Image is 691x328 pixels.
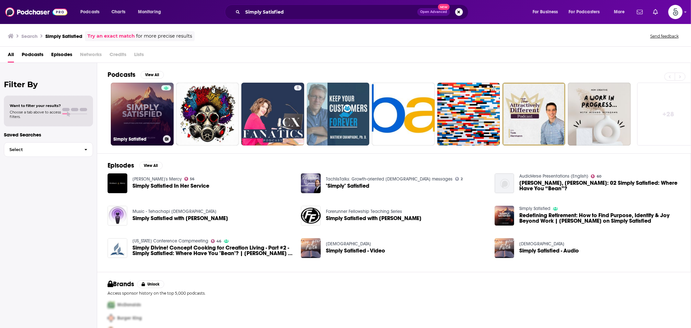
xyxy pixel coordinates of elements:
span: 60 [597,175,601,178]
span: 46 [216,240,221,243]
a: Charts [107,7,129,17]
h3: Simply Satisfied [113,136,160,142]
button: open menu [133,7,169,17]
button: open menu [76,7,108,17]
p: Access sponsor history on the top 5,000 podcasts. [108,291,680,296]
a: Simply Satisfied with Jesus [132,216,228,221]
button: Show profile menu [668,5,683,19]
img: First Pro Logo [105,298,117,311]
span: Open Advanced [420,10,447,14]
a: Simply Satisfied In Her Service [132,183,209,189]
a: "Simply" Satisfied [326,183,369,189]
span: 2 [461,178,463,181]
a: 56 [184,177,195,181]
a: Podchaser - Follow, Share and Rate Podcasts [5,6,67,18]
img: Simply Satisfied In Her Service [108,173,127,193]
img: Nicole Braxton, Vicki Griffin: 02 Simply Satisfied: Where Have You “Bean”? [495,173,514,193]
a: Redefining Retirement: How to Find Purpose, Identity & Joy Beyond Work | Wendy Legett on Simply S... [519,213,680,224]
span: Simply Satisfied with [PERSON_NAME] [326,216,421,221]
a: 5 [241,83,304,146]
h3: Simply Satisfied [45,33,82,39]
span: For Podcasters [569,7,600,17]
span: for more precise results [136,32,192,40]
span: More [614,7,625,17]
div: Search podcasts, credits, & more... [231,5,475,19]
button: Select [4,142,93,157]
a: Southview Baptist Church [326,241,371,247]
span: Logged in as Spiral5-G2 [668,5,683,19]
a: 46 [211,239,222,243]
span: Episodes [51,49,72,63]
a: Show notifications dropdown [651,6,661,18]
img: User Profile [668,5,683,19]
a: Music - Tehachapi Church of the Nazarene [132,209,216,214]
a: Krishna's Mercy [132,176,182,182]
h2: Filter By [4,80,93,89]
img: Simply Satisfied with Jesus [301,206,321,226]
span: Redefining Retirement: How to Find Purpose, Identity & Joy Beyond Work | [PERSON_NAME] on Simply ... [519,213,680,224]
span: Monitoring [138,7,161,17]
span: Credits [109,49,126,63]
a: Try an exact match [87,32,135,40]
input: Search podcasts, credits, & more... [243,7,417,17]
span: Lists [134,49,144,63]
a: Southview Baptist Church [519,241,564,247]
button: Send feedback [648,33,681,39]
img: Simply Divine! Concept Cooking for Creation Living - Part #2 - Simply Satisfied: Where Have You "... [108,238,127,258]
a: Podcasts [22,49,43,63]
img: "Simply" Satisfied [301,173,321,193]
a: Simply Divine! Concept Cooking for Creation Living - Part #2 - Simply Satisfied: Where Have You "... [132,245,294,256]
a: Michigan Conference Campmeeting [132,238,208,244]
h2: Brands [108,280,134,288]
h3: Search [21,33,38,39]
a: Nicole Braxton, Vicki Griffin: 02 Simply Satisfied: Where Have You “Bean”? [519,180,680,191]
span: 5 [297,85,299,91]
span: 56 [190,178,194,181]
span: Choose a tab above to access filters. [10,110,61,119]
span: Networks [80,49,102,63]
button: View All [141,71,164,79]
a: PodcastsView All [108,71,164,79]
a: Simply Satisfied - Video [326,248,385,253]
img: Second Pro Logo [105,311,117,325]
a: 2 [455,177,463,181]
a: EpisodesView All [108,161,163,170]
img: Redefining Retirement: How to Find Purpose, Identity & Joy Beyond Work | Wendy Legett on Simply S... [495,206,514,226]
span: Burger King [117,315,142,321]
a: Forerunner Fellowship Teaching Series [326,209,402,214]
img: Simply Satisfied - Audio [495,238,514,258]
span: Podcasts [80,7,99,17]
a: Simply Satisfied [519,206,550,211]
a: 60 [591,174,601,178]
button: open menu [528,7,566,17]
a: Simply Satisfied - Audio [519,248,579,253]
a: Simply Satisfied - Video [301,238,321,258]
span: For Business [533,7,558,17]
a: Simply Satisfied [111,83,174,146]
a: All [8,49,14,63]
a: 5 [294,85,302,90]
h2: Episodes [108,161,134,170]
a: Simply Satisfied with Jesus [108,206,127,226]
span: Charts [111,7,125,17]
button: View All [139,162,163,170]
span: McDonalds [117,302,141,308]
a: Simply Satisfied with Jesus [326,216,421,221]
a: AudioVerse Presentations (English) [519,173,588,179]
button: Open AdvancedNew [417,8,450,16]
a: TachlisTalks: Growth-oriented Torah messages [326,176,453,182]
span: Want to filter your results? [10,103,61,108]
span: Select [4,147,79,152]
